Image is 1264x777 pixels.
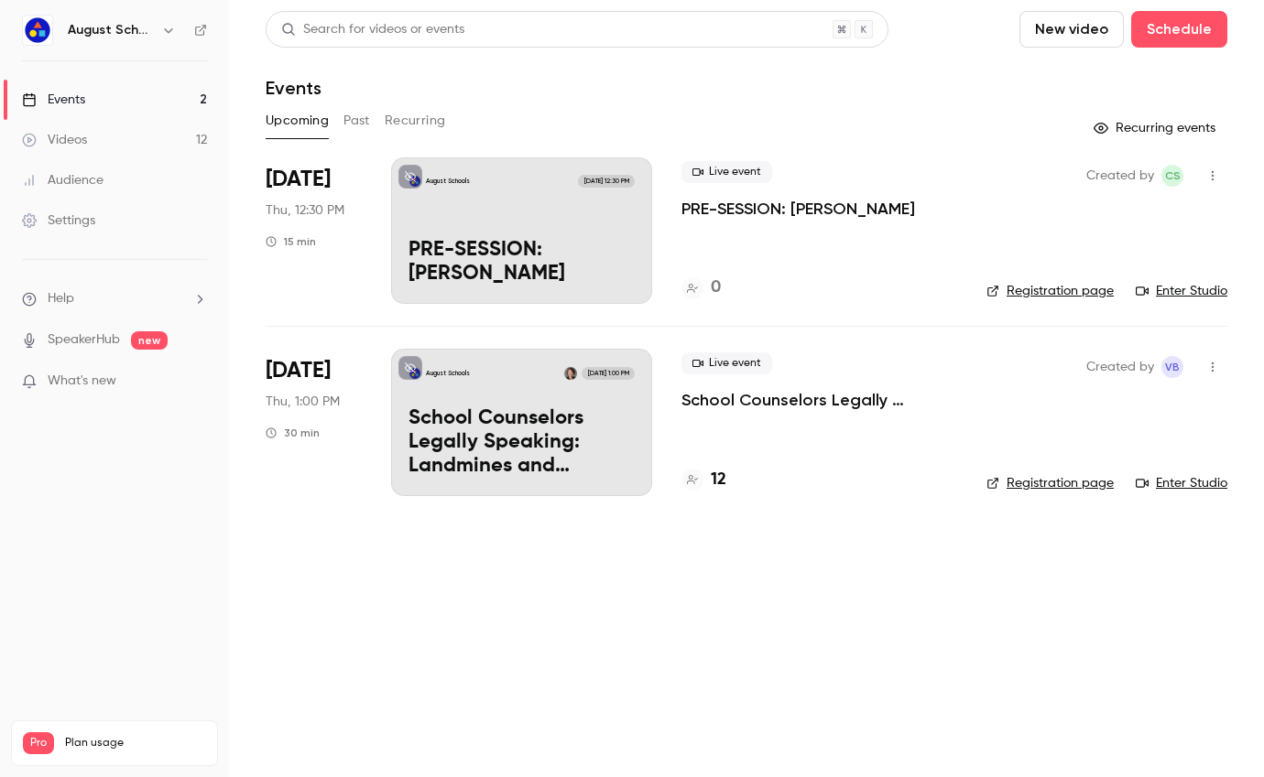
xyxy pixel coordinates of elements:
a: School Counselors Legally Speaking: Landmines and LifelinesAugust SchoolsDr. Carolyn Stone[DATE] ... [391,349,652,495]
div: 15 min [266,234,316,249]
span: VB [1165,356,1180,378]
span: Thu, 1:00 PM [266,393,340,411]
div: Videos [22,131,87,149]
span: Live event [681,352,772,374]
a: 0 [681,275,721,300]
span: Thu, 12:30 PM [266,201,344,220]
span: Chloe Squitiero [1161,165,1183,187]
a: SpeakerHub [48,330,120,350]
span: Created by [1086,356,1154,378]
button: Recurring events [1085,113,1227,143]
h1: Events [266,77,321,99]
h4: 12 [711,468,726,492]
div: Search for videos or events [281,20,464,39]
span: CS [1165,165,1181,187]
div: Events [22,91,85,109]
a: PRE-SESSION: Dr. StoneAugust Schools[DATE] 12:30 PMPRE-SESSION: [PERSON_NAME] [391,157,652,304]
button: Recurring [385,106,446,135]
p: August Schools [426,177,470,186]
a: Enter Studio [1136,282,1227,300]
div: Settings [22,211,95,230]
span: Live event [681,161,772,183]
span: Help [48,289,74,308]
h6: August Schools [68,21,154,39]
button: New video [1019,11,1124,48]
a: Registration page [986,282,1114,300]
span: [DATE] 1:00 PM [582,367,634,380]
a: Enter Studio [1136,474,1227,492]
li: help-dropdown-opener [22,289,207,308]
p: PRE-SESSION: [PERSON_NAME] [409,239,635,286]
p: School Counselors Legally Speaking: Landmines and Lifelines [409,407,635,478]
h4: 0 [711,275,721,300]
span: Victoria Bush [1161,356,1183,378]
button: Schedule [1131,11,1227,48]
div: 30 min [266,426,320,440]
button: Past [343,106,370,135]
button: Upcoming [266,106,329,135]
a: PRE-SESSION: [PERSON_NAME] [681,198,915,220]
a: School Counselors Legally Speaking: Landmines and Lifelines [681,389,957,411]
a: Registration page [986,474,1114,492]
span: new [131,331,168,350]
span: What's new [48,372,116,391]
img: August Schools [23,16,52,45]
a: 12 [681,468,726,492]
iframe: Noticeable Trigger [185,373,207,390]
span: Created by [1086,165,1154,187]
div: Audience [22,171,104,189]
img: Dr. Carolyn Stone [564,367,577,380]
span: Plan usage [65,736,206,750]
div: Aug 28 Thu, 12:30 PM (America/New York) [266,157,362,304]
p: August Schools [426,369,470,378]
span: Pro [23,732,54,754]
div: Aug 28 Thu, 10:00 AM (America/Los Angeles) [266,349,362,495]
span: [DATE] [266,165,331,194]
span: [DATE] 12:30 PM [578,175,634,188]
span: [DATE] [266,356,331,385]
